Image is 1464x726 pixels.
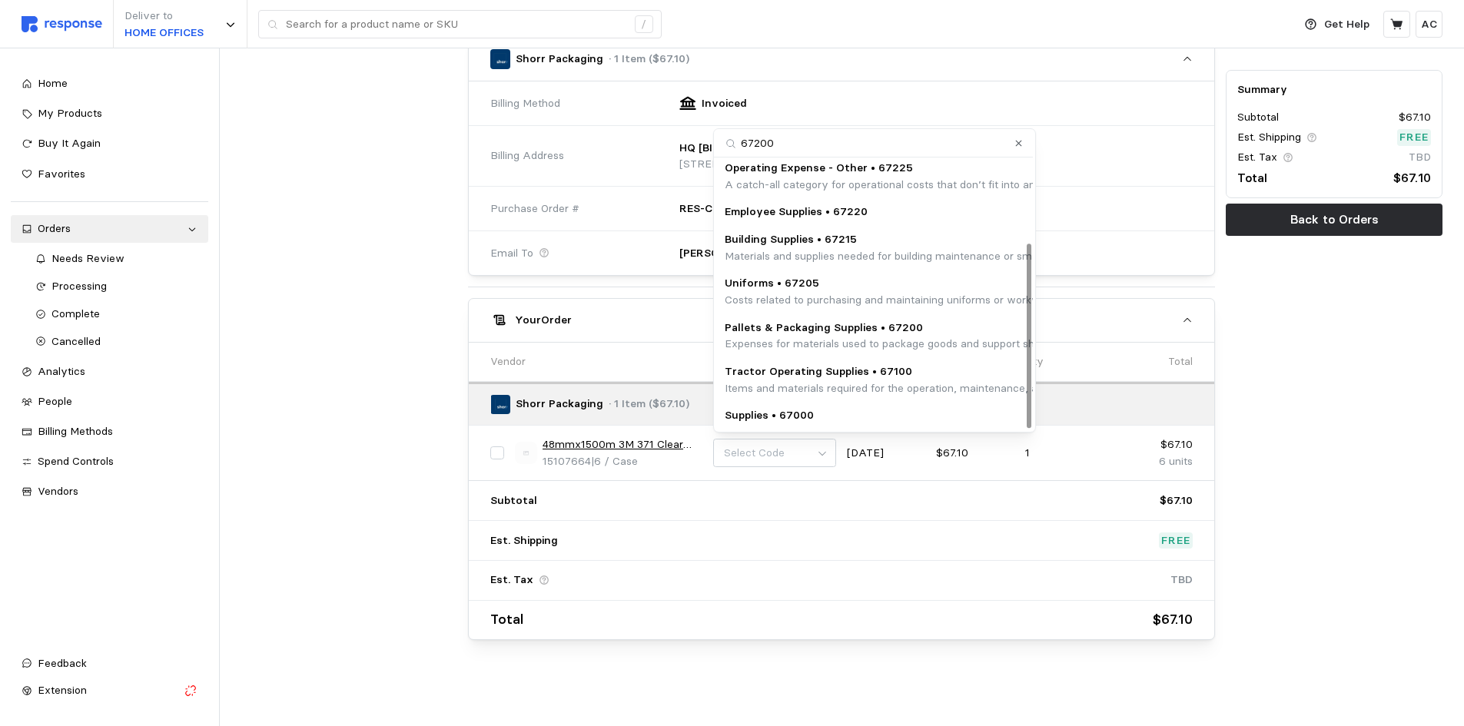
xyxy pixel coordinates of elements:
[1237,81,1431,98] h5: Summary
[11,448,208,476] a: Spend Controls
[124,8,204,25] p: Deliver to
[516,51,603,68] p: Shorr Packaging
[1237,168,1267,187] p: Total
[469,299,1214,342] button: YourOrder
[1409,149,1431,166] p: TBD
[724,446,785,459] span: Select Code
[725,380,1356,397] p: Items and materials required for the operation, maintenance, and upkeep of tractors. Examples inc...
[515,312,572,328] h5: Your Order
[516,396,603,413] p: Shorr Packaging
[51,279,107,293] span: Processing
[515,442,537,464] img: svg%3e
[490,532,558,549] p: Est. Shipping
[469,81,1214,275] div: Shorr Packaging· 1 Item ($67.10)
[725,231,1353,248] p: Building Supplies • 67215
[22,16,102,32] img: svg%3e
[1114,453,1193,470] p: 6 units
[1237,109,1279,126] p: Subtotal
[725,275,1178,292] p: Uniforms • 67205
[725,363,1356,380] p: Tractor Operating Supplies • 67100
[469,38,1214,81] button: Shorr Packaging· 1 Item ($67.10)
[38,656,87,670] span: Feedback
[1399,109,1431,126] p: $67.10
[25,273,208,300] a: Processing
[38,167,85,181] span: Favorites
[609,51,689,68] p: · 1 Item ($67.10)
[11,650,208,678] button: Feedback
[11,478,208,506] a: Vendors
[490,148,564,164] span: Billing Address
[1290,210,1379,229] p: Back to Orders
[1237,129,1301,146] p: Est. Shipping
[1226,204,1442,236] button: Back to Orders
[713,439,836,467] button: Select Code
[490,608,523,631] p: Total
[38,76,68,90] span: Home
[1161,532,1190,549] p: Free
[490,353,526,370] p: Vendor
[725,336,1348,353] p: Expenses for materials used to package goods and support shipping logistics, such as pallets, wra...
[11,100,208,128] a: My Products
[490,95,560,112] span: Billing Method
[725,320,1348,336] p: Pallets & Packaging Supplies • 67200
[1324,16,1369,33] p: Get Help
[1393,168,1431,187] p: $67.10
[38,394,72,408] span: People
[11,215,208,243] a: Orders
[725,292,1178,309] p: Costs related to purchasing and maintaining uniforms or workwear required for employees.
[11,70,208,98] a: Home
[490,201,579,217] span: Purchase Order #
[702,95,747,112] p: Invoiced
[25,245,208,273] a: Needs Review
[38,136,101,150] span: Buy It Again
[635,15,653,34] div: /
[936,445,1014,462] p: $67.10
[1296,10,1379,39] button: Get Help
[1170,572,1193,588] p: TBD
[38,454,114,468] span: Spend Controls
[25,300,208,328] a: Complete
[1160,492,1193,509] p: $67.10
[543,436,702,453] a: 48mmx1500m 3M 371 Clear Box Sealing Tape 6/cs
[38,220,181,237] div: Orders
[11,358,208,386] a: Analytics
[1168,353,1193,370] p: Total
[38,424,113,438] span: Billing Methods
[591,454,638,468] span: | 6 / Case
[490,572,533,588] p: Est. Tax
[38,484,78,498] span: Vendors
[286,11,626,38] input: Search for a product name or SKU
[679,201,761,217] p: RES-C7387658
[1416,11,1442,38] button: AC
[679,245,936,262] p: [PERSON_NAME][EMAIL_ADDRESS][PERSON_NAME][PERSON_NAME][DOMAIN_NAME], [EMAIL_ADDRESS][DOMAIN_NAME]...
[25,328,208,356] a: Cancelled
[51,334,101,348] span: Cancelled
[11,677,208,704] button: Extension
[1421,16,1437,33] p: AC
[38,683,87,697] span: Extension
[725,407,814,424] p: Supplies • 67000
[38,364,85,378] span: Analytics
[725,204,868,220] p: Employee Supplies • 67220
[725,248,1353,265] p: Materials and supplies needed for building maintenance or small-scale improvements, such as paint...
[609,396,689,413] p: · 1 Item ($67.10)
[1114,436,1193,453] p: $67.10
[11,130,208,157] a: Buy It Again
[490,492,537,509] p: Subtotal
[543,454,591,468] span: 15107664
[1399,129,1429,146] p: Free
[124,25,204,41] p: HOME OFFICES
[490,245,533,262] span: Email To
[725,160,1192,177] p: Operating Expense - Other • 67225
[714,129,1033,157] input: Search
[11,388,208,416] a: People
[1025,445,1104,462] p: 1
[469,342,1214,639] div: YourOrder
[679,140,802,157] p: HQ [BILLING ADDRESS]
[11,161,208,188] a: Favorites
[38,106,102,120] span: My Products
[11,418,208,446] a: Billing Methods
[847,445,925,462] p: [DATE]
[1237,149,1277,166] p: Est. Tax
[725,177,1192,194] p: A catch-all category for operational costs that don’t fit into any predefined supply categories.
